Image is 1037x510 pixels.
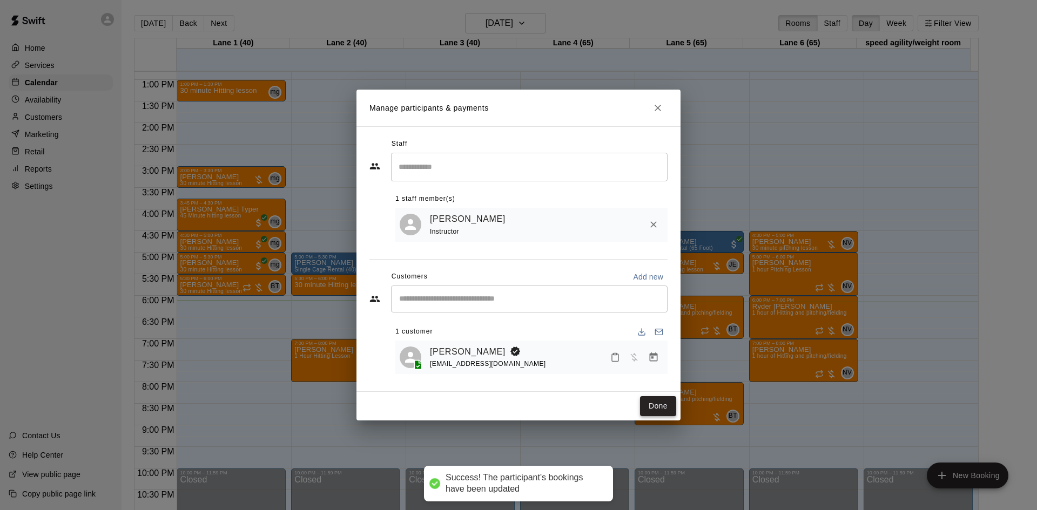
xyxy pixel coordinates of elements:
button: Remove [644,215,663,234]
span: 1 customer [395,323,433,341]
button: Email participants [650,323,668,341]
div: Start typing to search customers... [391,285,668,312]
div: Sebastian Watson [400,346,421,368]
span: Staff [392,135,407,153]
button: Download list [633,323,650,341]
div: Justin Evans [400,214,421,235]
span: Customers [392,268,428,285]
button: Close [648,98,668,118]
div: Search staff [391,153,668,181]
svg: Staff [369,161,380,172]
button: Manage bookings & payment [644,348,663,367]
span: [EMAIL_ADDRESS][DOMAIN_NAME] [430,360,546,368]
svg: Booking Owner [510,346,521,357]
a: [PERSON_NAME] [430,212,506,226]
div: Success! The participant's bookings have been updated [446,472,602,495]
a: [PERSON_NAME] [430,345,506,359]
button: Mark attendance [606,348,624,366]
span: Instructor [430,228,459,235]
button: Add new [629,268,668,285]
p: Add new [633,271,663,282]
button: Done [640,396,676,416]
p: Manage participants & payments [369,103,489,114]
svg: Customers [369,294,380,304]
span: Has not paid [624,352,644,361]
span: 1 staff member(s) [395,191,455,208]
